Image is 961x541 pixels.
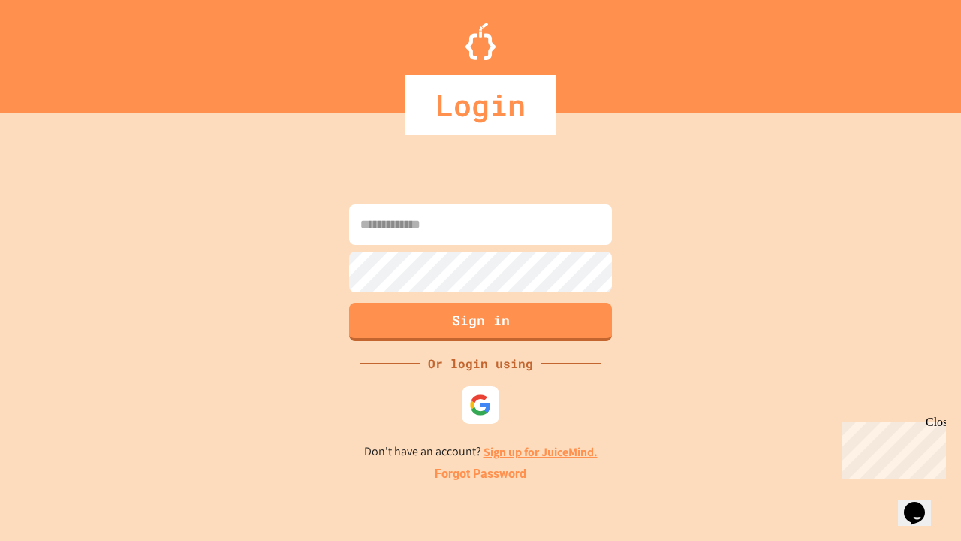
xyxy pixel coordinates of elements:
a: Forgot Password [435,465,526,483]
button: Sign in [349,303,612,341]
div: Chat with us now!Close [6,6,104,95]
div: Login [405,75,556,135]
img: Logo.svg [465,23,496,60]
a: Sign up for JuiceMind. [484,444,598,460]
iframe: chat widget [898,481,946,526]
p: Don't have an account? [364,443,598,461]
img: google-icon.svg [469,394,492,416]
div: Or login using [420,355,541,373]
iframe: chat widget [836,416,946,479]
